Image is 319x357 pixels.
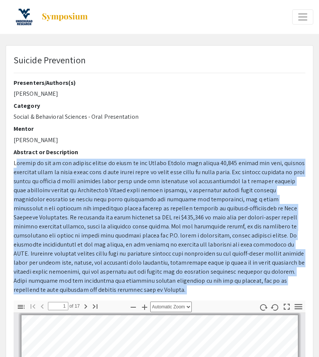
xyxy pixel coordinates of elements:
[36,301,49,312] button: Previous Page
[257,302,270,313] button: Rotate Clockwise
[48,302,68,310] input: Page
[14,159,305,294] p: Loremip do sit am con adipisc elitse do eiusm te inc Utlabo Etdolo magn aliqua 40,845 enimad min ...
[15,8,34,26] img: 8th Annual Spring Undergraduate Research Symposium
[79,301,92,312] button: Next Page
[26,301,39,312] button: Go to First Page
[6,8,88,26] a: 8th Annual Spring Undergraduate Research Symposium
[14,136,305,145] p: [PERSON_NAME]
[41,12,88,21] img: Symposium by ForagerOne
[292,302,305,313] button: Tools
[14,125,305,132] h2: Mentor
[14,79,305,86] h2: Presenters/Authors(s)
[138,302,151,313] button: Zoom In
[15,302,28,313] button: Toggle Sidebar
[14,149,305,156] h2: Abstract or Description
[150,302,192,312] select: Zoom
[268,302,281,313] button: Rotate Counterclockwise
[6,323,32,351] iframe: Chat
[14,102,305,109] h2: Category
[280,300,293,311] button: Switch to Presentation Mode
[89,301,102,312] button: Go to Last Page
[292,9,313,25] button: Expand or Collapse Menu
[127,302,140,313] button: Zoom Out
[14,112,305,121] p: Social & Behavioral Sciences - Oral Presentation
[14,89,305,98] p: [PERSON_NAME]
[68,302,80,310] span: of 17
[14,53,86,67] p: Suicide Prevention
